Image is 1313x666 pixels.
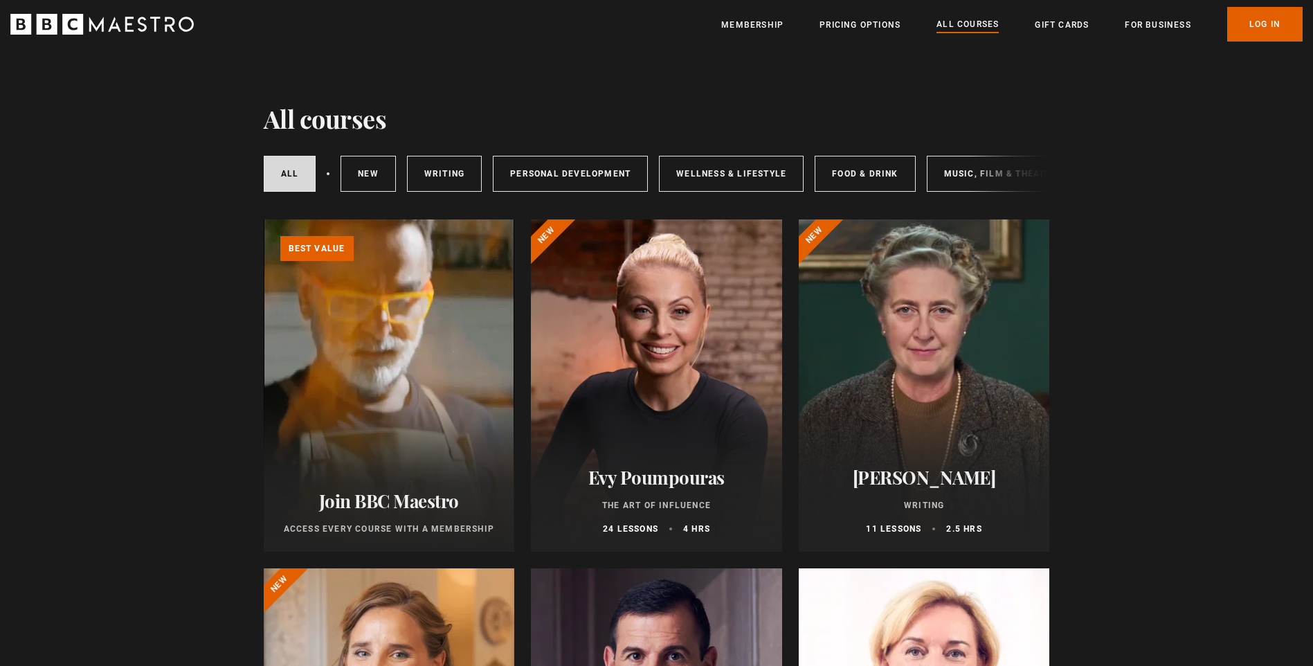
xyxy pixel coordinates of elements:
[547,499,766,512] p: The Art of Influence
[547,467,766,488] h2: Evy Poumpouras
[493,156,648,192] a: Personal Development
[341,156,396,192] a: New
[407,156,482,192] a: Writing
[815,467,1033,488] h2: [PERSON_NAME]
[264,156,316,192] a: All
[799,219,1050,552] a: [PERSON_NAME] Writing 11 lessons 2.5 hrs New
[820,18,900,32] a: Pricing Options
[946,523,981,535] p: 2.5 hrs
[659,156,804,192] a: Wellness & Lifestyle
[603,523,658,535] p: 24 lessons
[927,156,1074,192] a: Music, Film & Theatre
[1035,18,1089,32] a: Gift Cards
[721,18,784,32] a: Membership
[815,499,1033,512] p: Writing
[280,236,354,261] p: Best value
[264,104,387,133] h1: All courses
[936,17,999,33] a: All Courses
[1125,18,1190,32] a: For business
[721,7,1303,42] nav: Primary
[1227,7,1303,42] a: Log In
[866,523,921,535] p: 11 lessons
[815,156,915,192] a: Food & Drink
[683,523,710,535] p: 4 hrs
[531,219,782,552] a: Evy Poumpouras The Art of Influence 24 lessons 4 hrs New
[10,14,194,35] svg: BBC Maestro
